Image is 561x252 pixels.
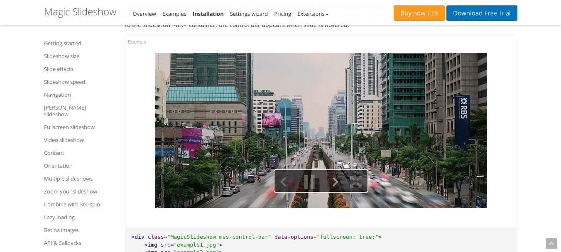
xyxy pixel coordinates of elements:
span: £29 [426,10,439,17]
a: Settings wizard [230,10,268,17]
span: = [164,234,167,240]
a: Fullscreen slideshow [44,122,115,132]
a: Slideshow speed [44,77,115,87]
a: Slide effects [44,64,115,74]
a: Orientation [44,161,115,171]
a: Lazy loading [44,212,115,222]
span: data-options [274,234,314,240]
span: Free Trial [483,10,510,17]
a: Slideshow size [44,51,115,61]
a: Multiple slideshows [44,174,115,183]
a: Examples [162,10,186,17]
a: Video slideshow [44,135,115,145]
span: class [148,234,164,240]
span: src [161,242,170,248]
h1: Magic Slideshow [44,6,116,17]
span: = [170,242,174,248]
a: Installation [193,10,224,17]
span: > [219,242,223,248]
span: "MagicSlideshow mss-control-bar" [167,234,271,240]
a: Content [44,148,115,158]
a: Overview [133,10,156,17]
a: Getting started [44,38,115,48]
span: <div [132,234,145,240]
span: = [314,234,317,240]
span: <img [145,242,157,248]
a: Buy now£29 [394,5,445,21]
a: [PERSON_NAME] slideshow [44,103,115,119]
a: Retina images [44,225,115,235]
span: "example1.jpg" [174,242,219,248]
span: > [378,234,382,240]
a: Combine with 360 spin [44,199,115,209]
a: Zoom your slideshow [44,186,115,196]
a: API & Callbacks [44,238,115,248]
a: Pricing [274,10,291,17]
img: slideshow arrows css [155,53,487,208]
span: "fullscreen: true;" [317,234,379,240]
a: Extensions [297,10,328,17]
a: Navigation [44,90,115,100]
a: DownloadFree Trial [446,5,517,21]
